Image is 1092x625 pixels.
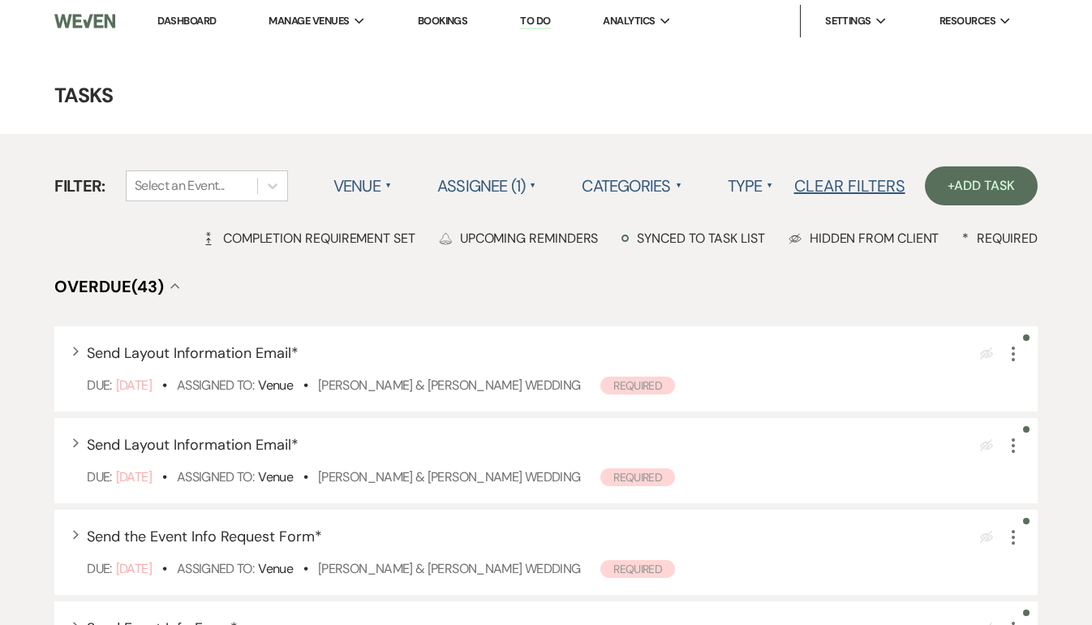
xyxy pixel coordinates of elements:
[87,377,111,394] span: Due:
[318,468,580,485] a: [PERSON_NAME] & [PERSON_NAME] Wedding
[87,468,111,485] span: Due:
[87,435,299,455] span: Send Layout Information Email *
[162,468,166,485] b: •
[925,166,1037,205] a: +Add Task
[520,14,550,29] a: To Do
[439,230,599,247] div: Upcoming Reminders
[116,468,152,485] span: [DATE]
[303,560,307,577] b: •
[116,377,152,394] span: [DATE]
[303,377,307,394] b: •
[582,171,681,200] label: Categories
[530,179,536,192] span: ▲
[157,14,216,28] a: Dashboard
[318,377,580,394] a: [PERSON_NAME] & [PERSON_NAME] Wedding
[177,377,254,394] span: Assigned To:
[789,230,939,247] div: Hidden from Client
[318,560,580,577] a: [PERSON_NAME] & [PERSON_NAME] Wedding
[767,179,773,192] span: ▲
[177,468,254,485] span: Assigned To:
[87,560,111,577] span: Due:
[258,468,293,485] span: Venue
[87,343,299,363] span: Send Layout Information Email *
[437,171,537,200] label: Assignee (1)
[54,4,115,38] img: Weven Logo
[54,276,164,297] span: Overdue (43)
[600,560,675,578] span: Required
[177,560,254,577] span: Assigned To:
[87,346,299,360] button: Send Layout Information Email*
[116,560,152,577] span: [DATE]
[939,13,995,29] span: Resources
[600,377,675,394] span: Required
[676,179,682,192] span: ▲
[269,13,349,29] span: Manage Venues
[87,529,322,544] button: Send the Event Info Request Form*
[303,468,307,485] b: •
[135,176,224,196] div: Select an Event...
[258,377,293,394] span: Venue
[621,230,764,247] div: Synced to task list
[954,177,1014,194] span: Add Task
[385,179,392,192] span: ▲
[603,13,655,29] span: Analytics
[333,171,392,200] label: Venue
[962,230,1037,247] div: Required
[728,171,774,200] label: Type
[794,178,905,194] button: Clear Filters
[54,174,105,198] span: Filter:
[162,377,166,394] b: •
[600,468,675,486] span: Required
[825,13,871,29] span: Settings
[418,14,468,28] a: Bookings
[162,560,166,577] b: •
[87,437,299,452] button: Send Layout Information Email*
[202,230,415,247] div: Completion Requirement Set
[54,278,180,295] button: Overdue(43)
[87,527,322,546] span: Send the Event Info Request Form *
[258,560,293,577] span: Venue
